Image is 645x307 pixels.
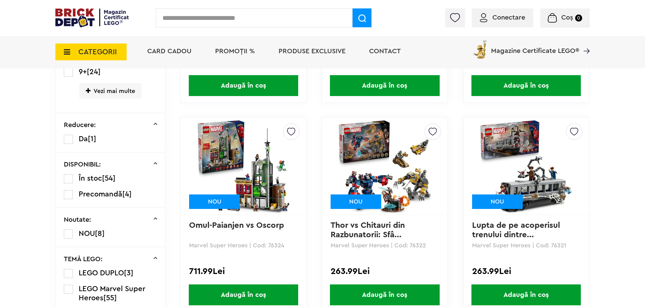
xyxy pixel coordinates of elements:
a: Lupta de pe acoperisul trenului dintre... [472,221,562,239]
small: 0 [575,14,582,22]
span: Adaugă în coș [471,284,581,305]
div: NOU [189,194,240,209]
span: [8] [95,230,105,237]
a: PROMOȚII % [215,48,255,55]
span: [55] [103,294,117,302]
span: [4] [122,190,132,198]
a: Card Cadou [147,48,191,55]
span: Adaugă în coș [330,284,439,305]
span: LEGO DUPLO [79,269,124,277]
p: Marvel Super Heroes | Cod: 76321 [472,242,580,248]
span: LEGO Marvel Super Heroes [79,285,145,302]
div: NOU [331,194,381,209]
span: 9+ [79,68,87,75]
p: DISPONIBIL: [64,161,101,168]
span: CATEGORII [78,48,117,56]
div: NOU [472,194,523,209]
span: Coș [561,14,573,21]
a: Adaugă în coș [322,284,447,305]
span: Adaugă în coș [189,284,298,305]
a: Contact [369,48,401,55]
div: 263.99Lei [331,267,439,276]
a: Magazine Certificate LEGO® [579,39,590,45]
span: Conectare [492,14,525,21]
a: Adaugă în coș [464,75,589,96]
a: Adaugă în coș [181,75,306,96]
p: Marvel Super Heroes | Cod: 76324 [189,242,298,248]
span: [24] [87,68,101,75]
a: Omul-Paianjen vs Oscorp [189,221,284,229]
span: Precomandă [79,190,122,198]
p: Marvel Super Heroes | Cod: 76322 [331,242,439,248]
a: Thor vs Chitauri din Razbunatorii: Sfâ... [331,221,407,239]
span: [1] [88,135,96,143]
span: [54] [102,175,115,182]
span: În stoc [79,175,102,182]
a: Adaugă în coș [322,75,447,96]
p: Reducere: [64,122,96,128]
span: Adaugă în coș [330,75,439,96]
a: Conectare [480,14,525,21]
div: 711.99Lei [189,267,298,276]
img: Lupta de pe acoperisul trenului dintre Omul-Paianjen si Doc Ock [479,119,573,213]
p: TEMĂ LEGO: [64,256,103,263]
span: Da [79,135,88,143]
img: Thor vs Chitauri din Razbunatorii: Sfârsitul jocului [337,119,432,213]
span: [3] [124,269,133,277]
img: Omul-Paianjen vs Oscorp [196,119,291,213]
span: Adaugă în coș [189,75,298,96]
a: Produse exclusive [279,48,345,55]
div: 263.99Lei [472,267,580,276]
span: Magazine Certificate LEGO® [491,39,579,54]
p: Noutate: [64,216,91,223]
span: NOU [79,230,95,237]
span: Vezi mai multe [79,83,141,98]
a: Adaugă în coș [181,284,306,305]
span: Adaugă în coș [471,75,581,96]
a: Adaugă în coș [464,284,589,305]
